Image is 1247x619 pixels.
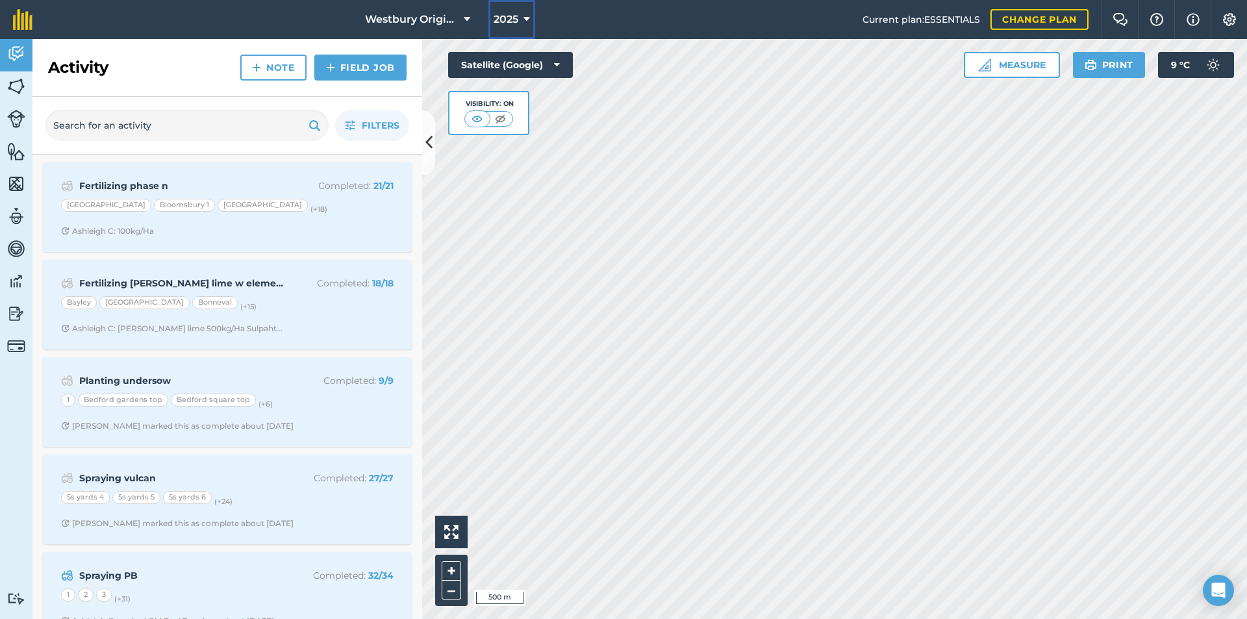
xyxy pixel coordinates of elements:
button: – [442,581,461,600]
img: Clock with arrow pointing clockwise [61,324,69,333]
img: svg+xml;base64,PD94bWwgdmVyc2lvbj0iMS4wIiBlbmNvZGluZz0idXRmLTgiPz4KPCEtLSBHZW5lcmF0b3I6IEFkb2JlIE... [7,304,25,323]
a: Change plan [990,9,1089,30]
strong: Planting undersow [79,373,285,388]
img: svg+xml;base64,PD94bWwgdmVyc2lvbj0iMS4wIiBlbmNvZGluZz0idXRmLTgiPz4KPCEtLSBHZW5lcmF0b3I6IEFkb2JlIE... [7,44,25,64]
img: A question mark icon [1149,13,1165,26]
p: Completed : [290,568,394,583]
p: Completed : [290,373,394,388]
h2: Activity [48,57,108,78]
button: + [442,561,461,581]
img: svg+xml;base64,PD94bWwgdmVyc2lvbj0iMS4wIiBlbmNvZGluZz0idXRmLTgiPz4KPCEtLSBHZW5lcmF0b3I6IEFkb2JlIE... [61,568,73,583]
small: (+ 31 ) [114,594,131,603]
img: Ruler icon [978,58,991,71]
img: svg+xml;base64,PHN2ZyB4bWxucz0iaHR0cDovL3d3dy53My5vcmcvMjAwMC9zdmciIHdpZHRoPSIxOSIgaGVpZ2h0PSIyNC... [1085,57,1097,73]
img: svg+xml;base64,PHN2ZyB4bWxucz0iaHR0cDovL3d3dy53My5vcmcvMjAwMC9zdmciIHdpZHRoPSIxNCIgaGVpZ2h0PSIyNC... [326,60,335,75]
div: Bedford square top [171,394,256,407]
a: Note [240,55,307,81]
small: (+ 24 ) [214,497,233,506]
a: Spraying vulcanCompleted: 27/275s yards 45s yards 55s yards 6(+24)Clock with arrow pointing clock... [51,462,404,537]
div: Ashleigh C: 100kg/Ha [61,226,154,236]
a: Field Job [314,55,407,81]
div: 5s yards 4 [61,491,110,504]
span: 9 ° C [1171,52,1190,78]
img: svg+xml;base64,PHN2ZyB4bWxucz0iaHR0cDovL3d3dy53My5vcmcvMjAwMC9zdmciIHdpZHRoPSI1MCIgaGVpZ2h0PSI0MC... [492,112,509,125]
span: Filters [362,118,399,133]
div: 1 [61,588,75,601]
img: svg+xml;base64,PD94bWwgdmVyc2lvbj0iMS4wIiBlbmNvZGluZz0idXRmLTgiPz4KPCEtLSBHZW5lcmF0b3I6IEFkb2JlIE... [7,239,25,259]
small: (+ 18 ) [310,205,327,214]
p: Completed : [290,179,394,193]
img: svg+xml;base64,PD94bWwgdmVyc2lvbj0iMS4wIiBlbmNvZGluZz0idXRmLTgiPz4KPCEtLSBHZW5lcmF0b3I6IEFkb2JlIE... [7,207,25,226]
img: svg+xml;base64,PD94bWwgdmVyc2lvbj0iMS4wIiBlbmNvZGluZz0idXRmLTgiPz4KPCEtLSBHZW5lcmF0b3I6IEFkb2JlIE... [7,110,25,128]
div: [PERSON_NAME] marked this as complete about [DATE] [61,518,294,529]
small: (+ 15 ) [240,302,257,311]
button: Print [1073,52,1146,78]
button: Satellite (Google) [448,52,573,78]
div: Bedford gardens top [78,394,168,407]
img: Clock with arrow pointing clockwise [61,422,69,430]
button: Filters [335,110,409,141]
p: Completed : [290,471,394,485]
strong: Spraying vulcan [79,471,285,485]
img: Clock with arrow pointing clockwise [61,519,69,527]
button: 9 °C [1158,52,1234,78]
img: svg+xml;base64,PD94bWwgdmVyc2lvbj0iMS4wIiBlbmNvZGluZz0idXRmLTgiPz4KPCEtLSBHZW5lcmF0b3I6IEFkb2JlIE... [61,178,73,194]
a: Fertilizing [PERSON_NAME] lime w elemental sulphateCompleted: 18/18Bayley[GEOGRAPHIC_DATA]Bonneva... [51,268,404,342]
img: fieldmargin Logo [13,9,32,30]
img: svg+xml;base64,PD94bWwgdmVyc2lvbj0iMS4wIiBlbmNvZGluZz0idXRmLTgiPz4KPCEtLSBHZW5lcmF0b3I6IEFkb2JlIE... [1200,52,1226,78]
img: svg+xml;base64,PHN2ZyB4bWxucz0iaHR0cDovL3d3dy53My5vcmcvMjAwMC9zdmciIHdpZHRoPSI1MCIgaGVpZ2h0PSI0MC... [469,112,485,125]
img: svg+xml;base64,PHN2ZyB4bWxucz0iaHR0cDovL3d3dy53My5vcmcvMjAwMC9zdmciIHdpZHRoPSI1NiIgaGVpZ2h0PSI2MC... [7,174,25,194]
div: [PERSON_NAME] marked this as complete about [DATE] [61,421,294,431]
strong: 27 / 27 [369,472,394,484]
div: 5s yards 6 [163,491,212,504]
span: 2025 [494,12,518,27]
div: Bonneval [192,296,238,309]
a: Planting undersowCompleted: 9/91Bedford gardens topBedford square top(+6)Clock with arrow pointin... [51,365,404,439]
img: svg+xml;base64,PHN2ZyB4bWxucz0iaHR0cDovL3d3dy53My5vcmcvMjAwMC9zdmciIHdpZHRoPSIxNyIgaGVpZ2h0PSIxNy... [1187,12,1200,27]
img: svg+xml;base64,PD94bWwgdmVyc2lvbj0iMS4wIiBlbmNvZGluZz0idXRmLTgiPz4KPCEtLSBHZW5lcmF0b3I6IEFkb2JlIE... [61,470,73,486]
img: svg+xml;base64,PHN2ZyB4bWxucz0iaHR0cDovL3d3dy53My5vcmcvMjAwMC9zdmciIHdpZHRoPSI1NiIgaGVpZ2h0PSI2MC... [7,142,25,161]
div: 3 [96,588,112,601]
strong: 9 / 9 [379,375,394,386]
div: 1 [61,394,75,407]
img: A cog icon [1222,13,1237,26]
div: Bloomsbury 1 [154,199,215,212]
img: svg+xml;base64,PHN2ZyB4bWxucz0iaHR0cDovL3d3dy53My5vcmcvMjAwMC9zdmciIHdpZHRoPSIxNCIgaGVpZ2h0PSIyNC... [252,60,261,75]
img: svg+xml;base64,PD94bWwgdmVyc2lvbj0iMS4wIiBlbmNvZGluZz0idXRmLTgiPz4KPCEtLSBHZW5lcmF0b3I6IEFkb2JlIE... [7,592,25,605]
input: Search for an activity [45,110,329,141]
div: 2 [78,588,94,601]
button: Measure [964,52,1060,78]
img: svg+xml;base64,PHN2ZyB4bWxucz0iaHR0cDovL3d3dy53My5vcmcvMjAwMC9zdmciIHdpZHRoPSIxOSIgaGVpZ2h0PSIyNC... [309,118,321,133]
strong: Fertilizing phase n [79,179,285,193]
div: [GEOGRAPHIC_DATA] [99,296,190,309]
div: Ashleigh C: [PERSON_NAME] lime 500kg/Ha Sulpaht... [61,323,283,334]
div: Open Intercom Messenger [1203,575,1234,606]
img: Two speech bubbles overlapping with the left bubble in the forefront [1113,13,1128,26]
strong: 18 / 18 [372,277,394,289]
strong: Spraying PB [79,568,285,583]
strong: 32 / 34 [368,570,394,581]
img: svg+xml;base64,PD94bWwgdmVyc2lvbj0iMS4wIiBlbmNvZGluZz0idXRmLTgiPz4KPCEtLSBHZW5lcmF0b3I6IEFkb2JlIE... [61,373,73,388]
p: Completed : [290,276,394,290]
span: Current plan : ESSENTIALS [863,12,980,27]
div: [GEOGRAPHIC_DATA] [61,199,151,212]
strong: Fertilizing [PERSON_NAME] lime w elemental sulphate [79,276,285,290]
img: Clock with arrow pointing clockwise [61,227,69,235]
strong: 21 / 21 [373,180,394,192]
img: svg+xml;base64,PD94bWwgdmVyc2lvbj0iMS4wIiBlbmNvZGluZz0idXRmLTgiPz4KPCEtLSBHZW5lcmF0b3I6IEFkb2JlIE... [7,337,25,355]
img: svg+xml;base64,PD94bWwgdmVyc2lvbj0iMS4wIiBlbmNvZGluZz0idXRmLTgiPz4KPCEtLSBHZW5lcmF0b3I6IEFkb2JlIE... [7,272,25,291]
div: 5s yards 5 [112,491,160,504]
img: Four arrows, one pointing top left, one top right, one bottom right and the last bottom left [444,525,459,539]
div: Bayley [61,296,97,309]
img: svg+xml;base64,PD94bWwgdmVyc2lvbj0iMS4wIiBlbmNvZGluZz0idXRmLTgiPz4KPCEtLSBHZW5lcmF0b3I6IEFkb2JlIE... [61,275,73,291]
small: (+ 6 ) [258,399,273,409]
span: Westbury Original [365,12,459,27]
div: [GEOGRAPHIC_DATA] [218,199,308,212]
div: Visibility: On [464,99,514,109]
a: Fertilizing phase nCompleted: 21/21[GEOGRAPHIC_DATA]Bloomsbury 1[GEOGRAPHIC_DATA](+18)Clock with ... [51,170,404,244]
img: svg+xml;base64,PHN2ZyB4bWxucz0iaHR0cDovL3d3dy53My5vcmcvMjAwMC9zdmciIHdpZHRoPSI1NiIgaGVpZ2h0PSI2MC... [7,77,25,96]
